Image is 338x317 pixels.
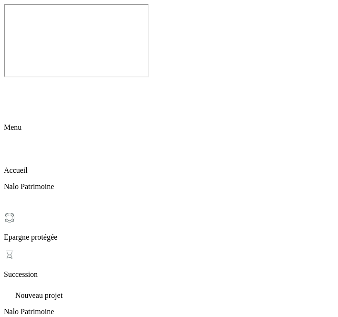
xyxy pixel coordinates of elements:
[4,270,334,279] p: Succession
[4,249,334,279] div: Succession
[15,291,63,299] span: Nouveau projet
[4,286,334,300] div: Nouveau projet
[4,307,334,316] p: Nalo Patrimoine
[4,233,334,242] p: Epargne protégée
[4,123,21,131] span: Menu
[4,182,334,191] p: Nalo Patrimoine
[4,145,334,175] div: Accueil
[4,166,334,175] p: Accueil
[4,212,334,242] div: Epargne protégée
